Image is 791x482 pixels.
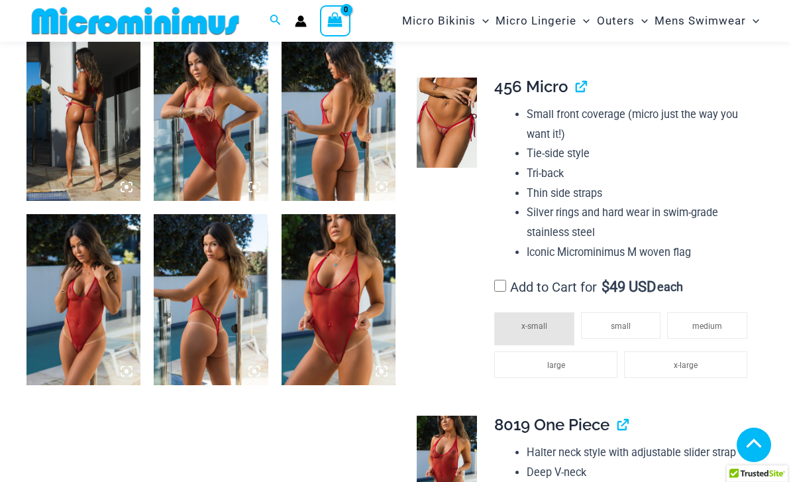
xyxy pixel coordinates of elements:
span: Mens Swimwear [655,4,746,38]
a: Micro BikinisMenu ToggleMenu Toggle [399,4,492,38]
li: Halter neck style with adjustable slider strap [527,443,754,463]
span: 8019 One Piece [494,415,609,434]
img: Summer Storm Red 456 Micro [417,78,477,168]
a: Search icon link [270,13,282,29]
span: x-small [521,322,547,331]
li: Silver rings and hard wear in swim-grade stainless steel [527,203,754,242]
img: Summer Storm Red 332 Crop Top 456 Micro [26,29,140,200]
img: Summer Storm Red 8019 One Piece [26,214,140,385]
label: Add to Cart for [494,279,683,295]
span: x-large [674,361,698,370]
span: $ [602,278,609,295]
nav: Site Navigation [397,2,765,40]
span: each [657,280,683,294]
li: Tri-back [527,164,754,184]
span: Micro Bikinis [402,4,476,38]
a: OutersMenu ToggleMenu Toggle [594,4,651,38]
span: large [547,361,565,370]
span: Outers [597,4,635,38]
a: Mens SwimwearMenu ToggleMenu Toggle [651,4,763,38]
li: medium [667,312,747,339]
img: Summer Storm Red 8019 One Piece [282,29,395,200]
li: x-small [494,312,574,345]
li: Thin side straps [527,184,754,204]
li: Tie-side style [527,144,754,164]
li: x-large [624,351,747,378]
a: Account icon link [295,15,307,27]
span: 49 USD [602,280,656,294]
img: MM SHOP LOGO FLAT [26,6,244,36]
input: Add to Cart for$49 USD each [494,280,506,292]
span: 456 Micro [494,77,568,96]
img: Summer Storm Red 8019 One Piece [154,29,268,200]
li: Iconic Microminimus M woven flag [527,243,754,263]
span: Menu Toggle [576,4,590,38]
span: Menu Toggle [476,4,489,38]
span: medium [692,322,722,331]
span: Micro Lingerie [496,4,576,38]
img: Summer Storm Red 8019 One Piece [154,214,268,385]
a: Micro LingerieMenu ToggleMenu Toggle [492,4,593,38]
li: Small front coverage (micro just the way you want it!) [527,105,754,144]
li: small [581,312,661,339]
span: small [611,322,631,331]
li: large [494,351,617,378]
img: Summer Storm Red 8019 One Piece [282,214,395,385]
span: Menu Toggle [746,4,759,38]
span: Menu Toggle [635,4,648,38]
a: View Shopping Cart, empty [320,5,350,36]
